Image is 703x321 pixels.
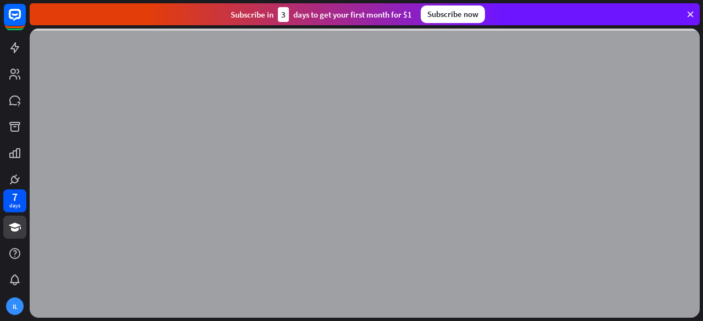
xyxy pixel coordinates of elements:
[231,7,412,22] div: Subscribe in days to get your first month for $1
[278,7,289,22] div: 3
[9,202,20,210] div: days
[12,192,18,202] div: 7
[6,297,24,315] div: IL
[3,189,26,212] a: 7 days
[421,5,485,23] div: Subscribe now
